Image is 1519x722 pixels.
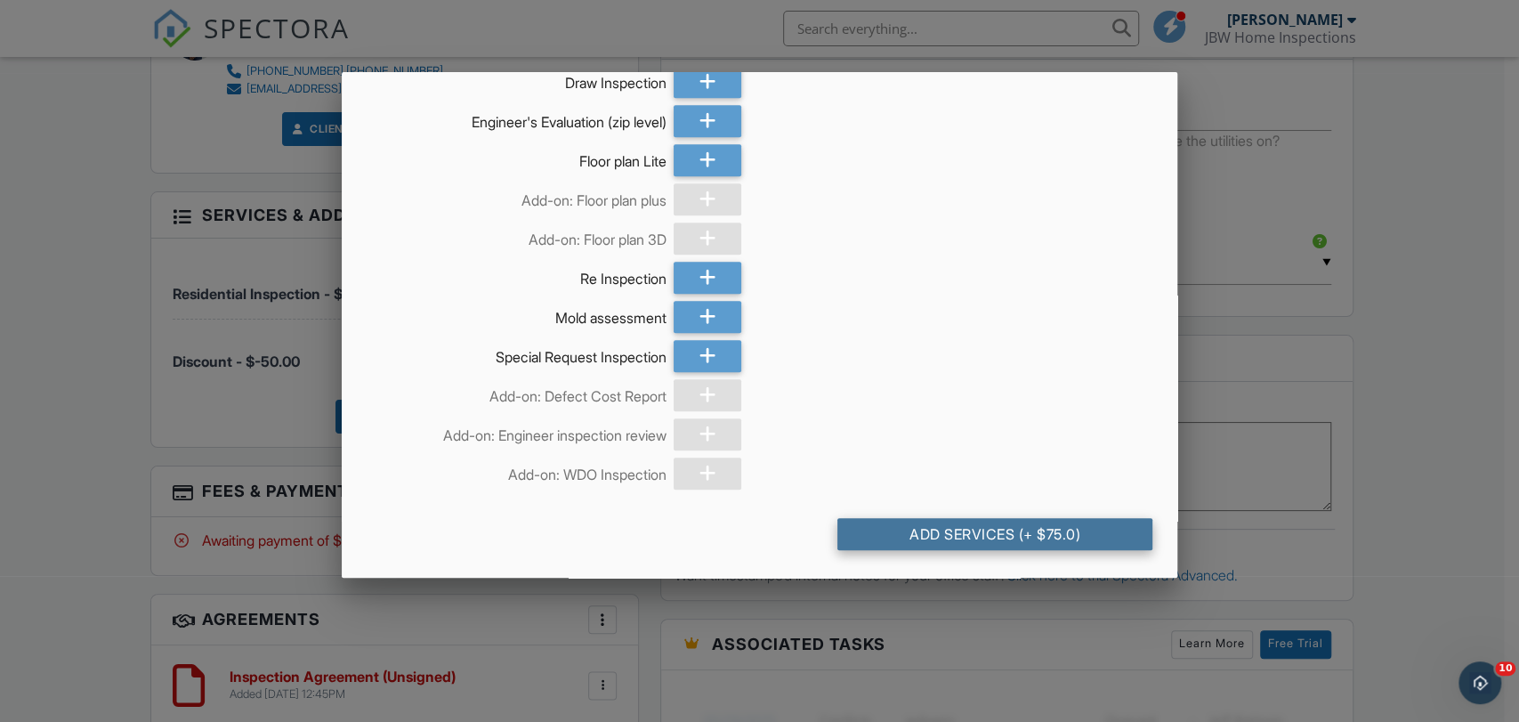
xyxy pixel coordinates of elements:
div: Add-on: WDO Inspection [367,458,667,484]
div: Add-on: Floor plan plus [367,183,667,210]
div: Add-on: Floor plan 3D [367,223,667,249]
div: Add-on: Engineer inspection review [367,418,667,445]
div: Special Request Inspection [367,340,667,367]
div: Floor plan Lite [367,144,667,171]
iframe: Intercom live chat [1458,661,1501,704]
div: Engineer's Evaluation (zip level) [367,105,667,132]
div: Mold assessment [367,301,667,328]
span: 10 [1495,661,1515,676]
div: Add Services (+ $75.0) [837,518,1152,550]
div: Re Inspection [367,262,667,288]
div: Draw Inspection [367,66,667,93]
div: Add-on: Defect Cost Report [367,379,667,406]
